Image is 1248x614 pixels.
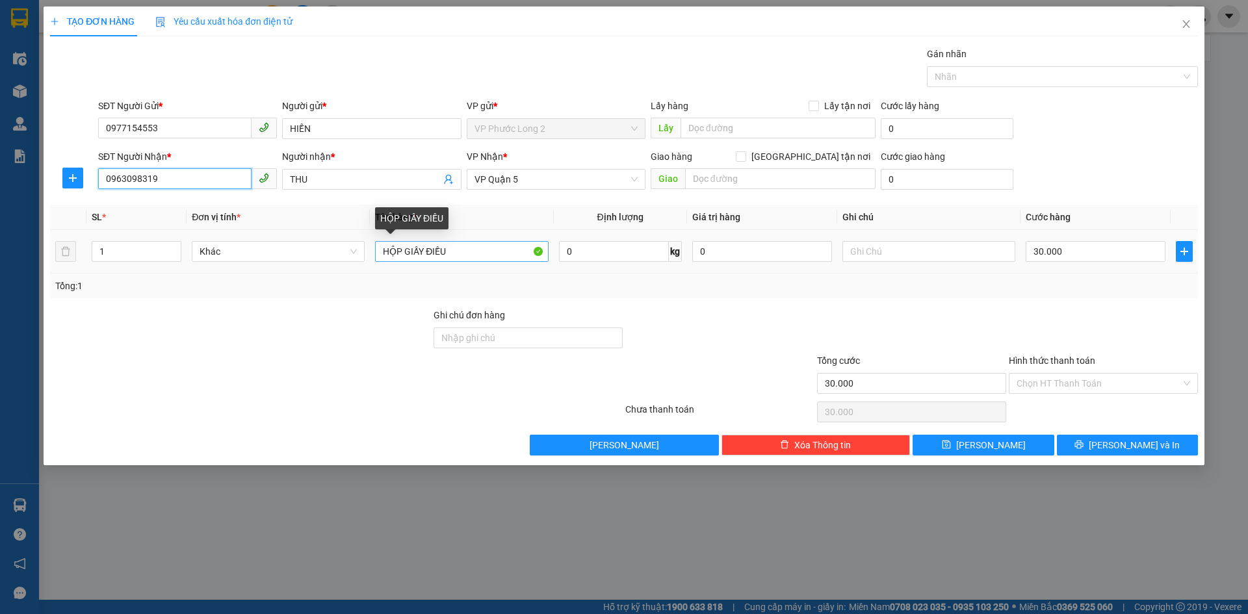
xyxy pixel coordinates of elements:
[50,17,59,26] span: plus
[692,241,832,262] input: 0
[467,151,503,162] span: VP Nhận
[913,435,1054,455] button: save[PERSON_NAME]
[746,149,876,164] span: [GEOGRAPHIC_DATA] tận nơi
[624,402,816,425] div: Chưa thanh toán
[434,327,623,348] input: Ghi chú đơn hàng
[50,16,135,27] span: TẠO ĐƠN HÀNG
[1057,435,1198,455] button: printer[PERSON_NAME] và In
[1089,438,1180,452] span: [PERSON_NAME] và In
[692,212,740,222] span: Giá trị hàng
[651,118,681,138] span: Lấy
[669,241,682,262] span: kg
[681,118,876,138] input: Dọc đường
[11,58,92,73] div: THỦY
[842,241,1015,262] input: Ghi Chú
[1168,6,1204,43] button: Close
[474,170,638,189] span: VP Quận 5
[651,101,688,111] span: Lấy hàng
[881,151,945,162] label: Cước giao hàng
[956,438,1026,452] span: [PERSON_NAME]
[443,174,454,185] span: user-add
[101,42,190,58] div: C NHI
[259,122,269,133] span: phone
[1176,246,1192,257] span: plus
[881,169,1013,190] input: Cước giao hàng
[98,99,277,113] div: SĐT Người Gửi
[200,242,357,261] span: Khác
[467,99,645,113] div: VP gửi
[63,173,83,183] span: plus
[685,168,876,189] input: Dọc đường
[881,118,1013,139] input: Cước lấy hàng
[942,440,951,450] span: save
[155,16,292,27] span: Yêu cầu xuất hóa đơn điện tử
[651,151,692,162] span: Giao hàng
[881,101,939,111] label: Cước lấy hàng
[794,438,851,452] span: Xóa Thông tin
[155,17,166,27] img: icon
[375,241,548,262] input: VD: Bàn, Ghế
[1181,19,1191,29] span: close
[11,11,92,58] div: VP Phước Long 2
[282,99,461,113] div: Người gửi
[474,119,638,138] span: VP Phước Long 2
[259,173,269,183] span: phone
[434,310,505,320] label: Ghi chú đơn hàng
[819,99,876,113] span: Lấy tận nơi
[927,49,967,59] label: Gán nhãn
[192,212,240,222] span: Đơn vị tính
[721,435,911,455] button: deleteXóa Thông tin
[101,11,190,42] div: VP Phú Riềng
[101,12,133,26] span: Nhận:
[1026,212,1071,222] span: Cước hàng
[817,355,860,366] span: Tổng cước
[597,212,643,222] span: Định lượng
[92,212,102,222] span: SL
[651,168,685,189] span: Giao
[590,438,659,452] span: [PERSON_NAME]
[530,435,719,455] button: [PERSON_NAME]
[11,12,31,26] span: Gửi:
[55,279,482,293] div: Tổng: 1
[780,440,789,450] span: delete
[1176,241,1193,262] button: plus
[98,149,277,164] div: SĐT Người Nhận
[1009,355,1095,366] label: Hình thức thanh toán
[55,241,76,262] button: delete
[62,168,83,188] button: plus
[837,205,1020,230] th: Ghi chú
[1074,440,1084,450] span: printer
[282,149,461,164] div: Người nhận
[375,207,448,229] div: HỘP GIẤY ĐIỀU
